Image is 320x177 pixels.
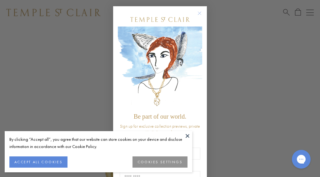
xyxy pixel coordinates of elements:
iframe: Gorgias live chat messenger [289,148,314,171]
button: Close dialog [199,12,207,20]
img: Temple St. Clair [130,17,190,22]
button: ACCEPT ALL COOKIES [9,156,67,168]
img: c4a9eb12-d91a-4d4a-8ee0-386386f4f338.jpeg [118,27,202,110]
span: Be part of our world. [134,113,186,120]
span: Sign up for exclusive collection previews, private event invitations, and more. [120,123,200,135]
div: By clicking “Accept all”, you agree that our website can store cookies on your device and disclos... [9,136,187,150]
button: COOKIES SETTINGS [132,156,187,168]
